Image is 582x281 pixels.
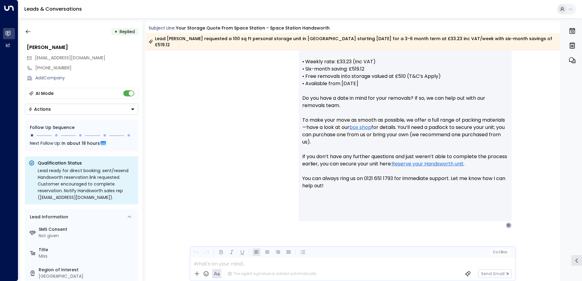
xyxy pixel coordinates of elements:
[203,248,210,256] button: Redo
[39,233,136,239] div: Not given
[28,214,68,220] div: Lead Information
[149,25,175,31] span: Subject Line:
[506,222,512,228] div: D
[349,124,371,131] a: box shop
[35,55,105,61] span: [EMAIL_ADDRESS][DOMAIN_NAME]
[36,90,54,96] div: AI Mode
[38,167,135,201] div: Lead ready for direct booking; sent/resend Handsworth reservation link requested. Customer encour...
[30,124,133,131] div: Follow Up Sequence
[176,25,330,31] div: Your storage quote from Space Station - Space Station Handsworth
[392,160,464,168] a: Reserve your Handsworth unit
[39,253,136,259] div: Miss
[302,29,508,197] p: Hi [PERSON_NAME], Here’s your updated quote for a 100 sq ft storage unit at our Handsworth locati...
[35,75,138,81] div: AddCompany
[39,226,136,233] label: SMS Consent
[39,273,136,279] div: [GEOGRAPHIC_DATA]
[490,249,510,255] button: Cc|Bcc
[149,36,557,48] div: Lead [PERSON_NAME] requested a 100 sq ft personal storage unit in [GEOGRAPHIC_DATA] starting [DAT...
[39,247,136,253] label: Title
[192,248,200,256] button: Undo
[499,250,500,254] span: |
[38,160,135,166] p: Qualification Status
[39,267,136,273] label: Region of Interest
[27,44,138,51] div: [PERSON_NAME]
[30,140,133,147] div: Next Follow Up:
[61,140,100,147] span: In about 18 hours
[228,271,317,276] div: The agent signature is added automatically
[28,106,51,112] div: Actions
[25,104,138,115] button: Actions
[25,104,138,115] div: Button group with a nested menu
[24,5,82,12] a: Leads & Conversations
[35,55,105,61] span: deeminshull@hotmail.co.uk
[493,250,507,254] span: Cc Bcc
[120,29,135,35] span: Replied
[35,65,138,71] div: [PHONE_NUMBER]
[114,26,117,37] div: •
